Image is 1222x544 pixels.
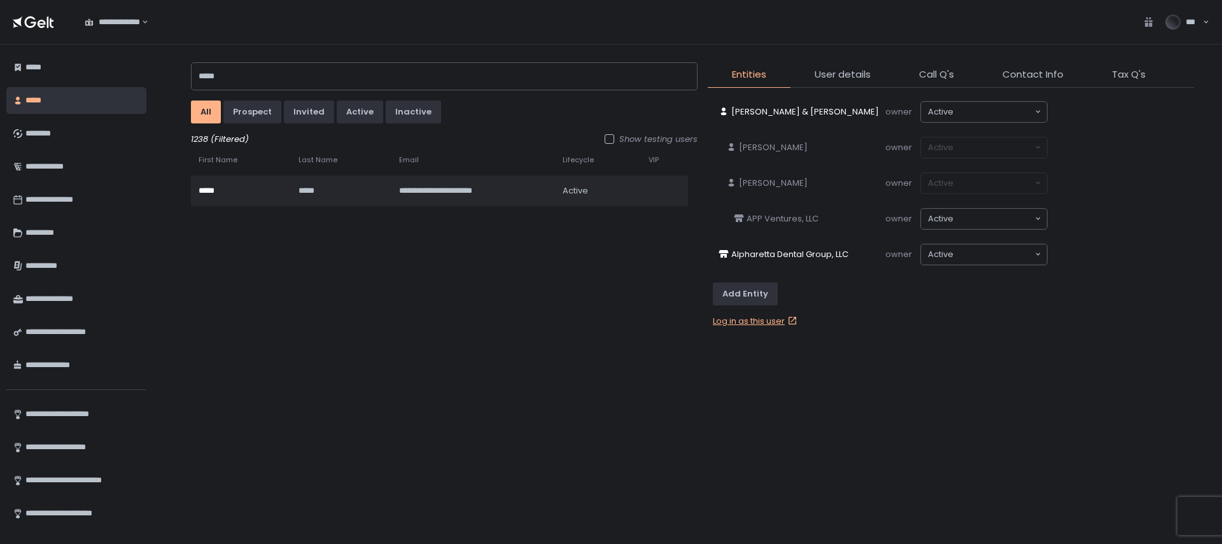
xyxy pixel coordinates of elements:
div: Search for option [921,209,1047,229]
span: owner [885,213,912,225]
span: User details [815,67,871,82]
span: Contact Info [1002,67,1064,82]
input: Search for option [953,213,1034,225]
button: prospect [223,101,281,123]
button: All [191,101,221,123]
span: VIP [649,155,659,165]
div: prospect [233,106,272,118]
span: active [928,213,953,225]
input: Search for option [953,106,1034,118]
a: [PERSON_NAME] [721,137,813,158]
span: APP Ventures, LLC [747,213,818,225]
button: active [337,101,383,123]
span: Alpharetta Dental Group, LLC [731,249,848,260]
span: Entities [732,67,766,82]
button: inactive [386,101,441,123]
button: Add Entity [713,282,778,305]
span: active [563,185,588,197]
button: invited [284,101,334,123]
span: owner [885,248,912,260]
span: [PERSON_NAME] & [PERSON_NAME] [731,106,879,118]
div: Add Entity [722,288,768,300]
div: Search for option [76,9,148,36]
div: Search for option [921,102,1047,122]
span: owner [885,177,912,189]
span: owner [885,106,912,118]
input: Search for option [953,248,1034,261]
div: invited [293,106,325,118]
a: Log in as this user [713,316,800,327]
a: [PERSON_NAME] & [PERSON_NAME] [713,101,884,123]
a: Alpharetta Dental Group, LLC [713,244,853,265]
div: 1238 (Filtered) [191,134,698,145]
span: Call Q's [919,67,954,82]
span: Tax Q's [1112,67,1146,82]
a: APP Ventures, LLC [729,208,824,230]
span: [PERSON_NAME] [739,142,808,153]
input: Search for option [140,16,141,29]
span: owner [885,141,912,153]
span: active [928,106,953,118]
div: active [346,106,374,118]
span: active [928,249,953,260]
span: Lifecycle [563,155,594,165]
div: Search for option [921,244,1047,265]
div: All [200,106,211,118]
span: First Name [199,155,237,165]
span: Email [399,155,419,165]
span: Last Name [298,155,337,165]
div: inactive [395,106,432,118]
span: [PERSON_NAME] [739,178,808,189]
a: [PERSON_NAME] [721,172,813,194]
